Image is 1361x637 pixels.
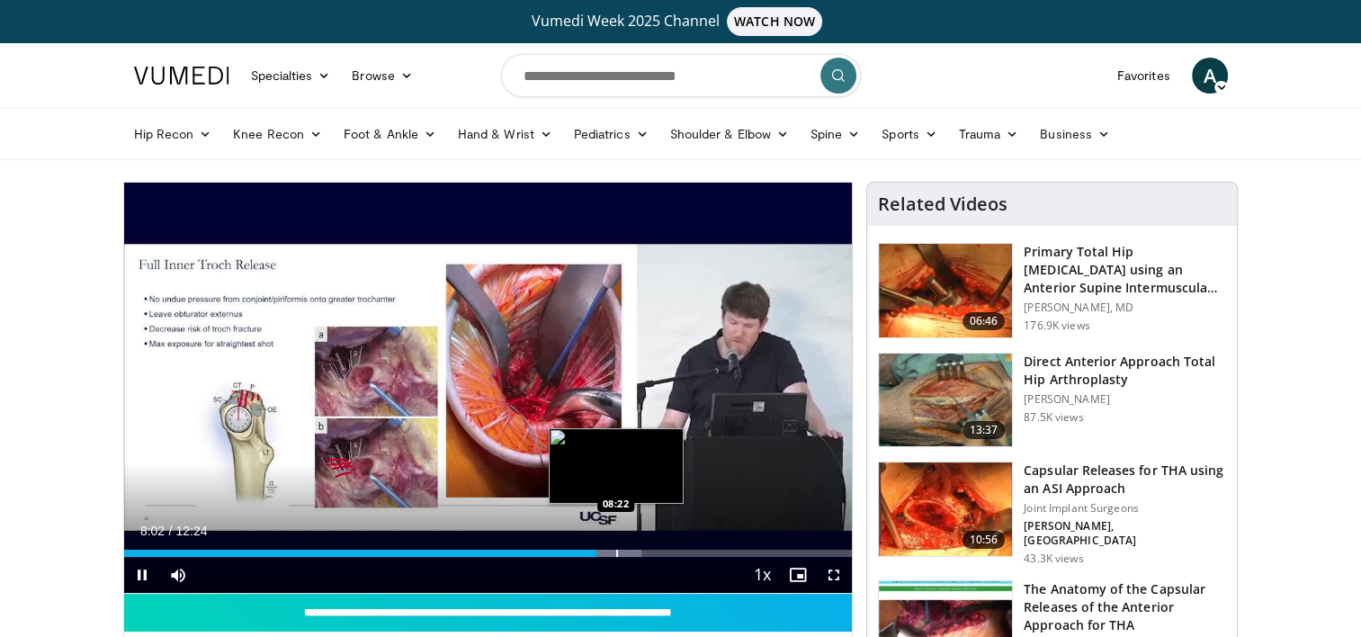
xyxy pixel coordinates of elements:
a: Hand & Wrist [447,116,563,152]
span: 12:24 [175,524,207,538]
a: Favorites [1106,58,1181,94]
a: Trauma [948,116,1030,152]
input: Search topics, interventions [501,54,861,97]
button: Pause [124,557,160,593]
a: A [1192,58,1228,94]
span: 8:02 [140,524,165,538]
img: image.jpeg [549,428,684,504]
h3: The Anatomy of the Capsular Releases of the Anterior Approach for THA [1024,580,1226,634]
img: 263423_3.png.150x105_q85_crop-smart_upscale.jpg [879,244,1012,337]
img: 314571_3.png.150x105_q85_crop-smart_upscale.jpg [879,462,1012,556]
a: Shoulder & Elbow [659,116,800,152]
span: 10:56 [963,531,1006,549]
button: Enable picture-in-picture mode [780,557,816,593]
a: Hip Recon [123,116,223,152]
a: Pediatrics [563,116,659,152]
span: / [169,524,173,538]
h3: Capsular Releases for THA using an ASI Approach [1024,462,1226,498]
a: Browse [341,58,424,94]
p: 176.9K views [1024,318,1089,333]
a: Specialties [240,58,342,94]
a: Spine [800,116,871,152]
a: Foot & Ankle [333,116,447,152]
button: Fullscreen [816,557,852,593]
img: 294118_0000_1.png.150x105_q85_crop-smart_upscale.jpg [879,354,1012,447]
video-js: Video Player [124,183,853,594]
button: Mute [160,557,196,593]
p: [PERSON_NAME] [1024,392,1226,407]
h4: Related Videos [878,193,1007,215]
h3: Direct Anterior Approach Total Hip Arthroplasty [1024,353,1226,389]
div: Progress Bar [124,550,853,557]
span: 13:37 [963,421,1006,439]
p: [PERSON_NAME], MD [1024,301,1226,315]
p: Joint Implant Surgeons [1024,501,1226,516]
span: WATCH NOW [727,7,822,36]
button: Playback Rate [744,557,780,593]
p: 43.3K views [1024,552,1083,566]
a: Sports [871,116,948,152]
a: Vumedi Week 2025 ChannelWATCH NOW [137,7,1225,36]
a: 06:46 Primary Total Hip [MEDICAL_DATA] using an Anterior Supine Intermuscula… [PERSON_NAME], MD 1... [878,243,1226,338]
img: VuMedi Logo [134,67,229,85]
a: 13:37 Direct Anterior Approach Total Hip Arthroplasty [PERSON_NAME] 87.5K views [878,353,1226,448]
a: Knee Recon [222,116,333,152]
span: 06:46 [963,312,1006,330]
p: 87.5K views [1024,410,1083,425]
a: 10:56 Capsular Releases for THA using an ASI Approach Joint Implant Surgeons [PERSON_NAME], [GEOG... [878,462,1226,566]
p: [PERSON_NAME], [GEOGRAPHIC_DATA] [1024,519,1226,548]
a: Business [1029,116,1121,152]
h3: Primary Total Hip [MEDICAL_DATA] using an Anterior Supine Intermuscula… [1024,243,1226,297]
